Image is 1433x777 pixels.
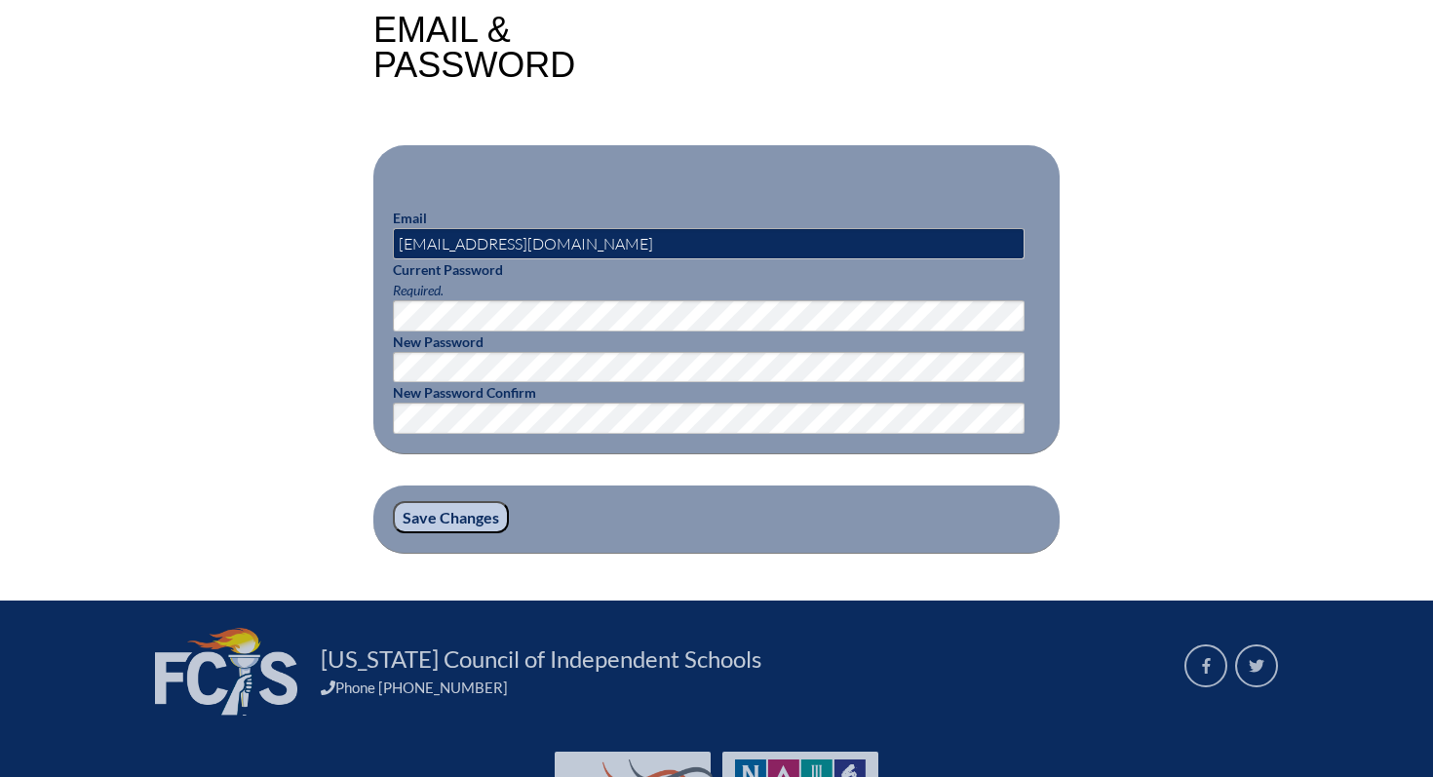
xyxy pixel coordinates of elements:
label: Current Password [393,261,503,278]
h1: Email & Password [373,13,575,83]
div: Phone [PHONE_NUMBER] [321,679,1161,696]
label: Email [393,210,427,226]
label: New Password Confirm [393,384,536,401]
img: FCIS_logo_white [155,628,297,716]
input: Save Changes [393,501,509,534]
span: Required. [393,282,444,298]
label: New Password [393,333,484,350]
a: [US_STATE] Council of Independent Schools [313,643,769,675]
